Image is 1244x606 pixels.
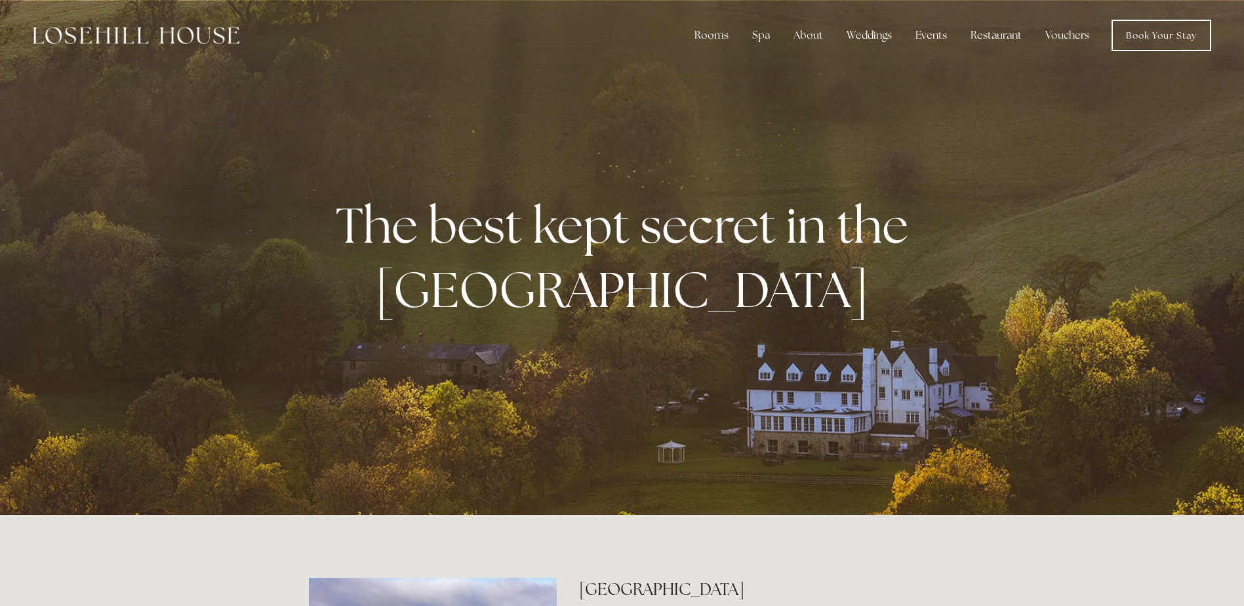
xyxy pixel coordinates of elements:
[1035,22,1100,49] a: Vouchers
[783,22,833,49] div: About
[1112,20,1211,51] a: Book Your Stay
[905,22,957,49] div: Events
[579,578,935,601] h2: [GEOGRAPHIC_DATA]
[742,22,780,49] div: Spa
[33,27,239,44] img: Losehill House
[836,22,902,49] div: Weddings
[336,193,919,321] strong: The best kept secret in the [GEOGRAPHIC_DATA]
[960,22,1032,49] div: Restaurant
[684,22,739,49] div: Rooms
